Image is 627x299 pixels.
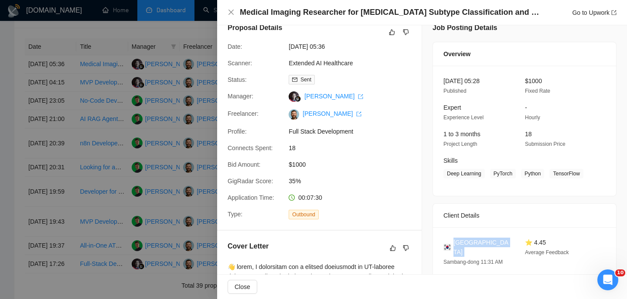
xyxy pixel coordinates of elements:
h5: Job Posting Details [433,23,497,33]
span: TensorFlow [549,169,583,178]
h4: Medical Imaging Researcher for [MEDICAL_DATA] Subtype Classification and Outlier Detection [240,7,541,18]
a: [PERSON_NAME] export [304,93,363,100]
img: gigradar-bm.png [295,96,301,102]
span: Freelancer: [228,110,259,117]
h5: Cover Letter [228,241,269,252]
span: 1 to 3 months [443,131,480,138]
span: $1000 [525,77,542,84]
span: $1000 [289,160,419,169]
span: 10 [615,269,625,276]
button: like [387,27,397,37]
span: - [525,104,527,111]
span: Python [521,169,544,178]
span: Experience Level [443,114,484,121]
button: dislike [401,27,411,37]
a: [PERSON_NAME] export [303,110,361,117]
button: Close [228,9,235,16]
span: Overview [443,49,470,59]
span: Full Stack Development [289,127,419,136]
img: c1-JWQDXWEy3CnA6sRtFzzU22paoDq5cZnWyBNc3HWqwvuW0qNnjm1CMP-YmbEEtPC [289,109,299,120]
span: Hourly [525,114,540,121]
button: dislike [401,243,411,253]
span: export [356,111,361,117]
span: like [390,245,396,252]
span: Sent [300,77,311,83]
a: Extended AI Healthcare [289,60,353,67]
span: export [358,94,363,99]
span: Type: [228,211,242,218]
span: Fixed Rate [525,88,550,94]
span: export [611,10,617,15]
span: dislike [403,29,409,36]
span: Sambang-dong 11:31 AM [443,259,503,265]
div: Client Details [443,204,606,227]
span: close [228,9,235,16]
span: Outbound [289,210,319,219]
span: [GEOGRAPHIC_DATA] [453,238,511,257]
span: clock-circle [289,195,295,201]
span: Deep Learning [443,169,485,178]
span: PyTorch [490,169,516,178]
span: Profile: [228,128,247,135]
span: Scanner: [228,60,252,67]
span: 35% [289,176,419,186]
span: Skills [443,157,458,164]
span: Connects Spent: [228,144,273,151]
span: Date: [228,43,242,50]
span: mail [292,77,297,82]
span: ⭐ 4.45 [525,239,546,246]
span: Application Time: [228,194,274,201]
h5: Proposal Details [228,23,282,33]
span: GigRadar Score: [228,178,273,185]
button: Close [228,280,257,294]
img: 🇰🇷 [443,242,451,252]
span: Average Feedback [525,249,569,255]
span: Submission Price [525,141,566,147]
span: Manager: [228,93,253,100]
span: 18 [525,131,532,138]
span: Bid Amount: [228,161,261,168]
button: like [388,243,398,253]
iframe: Intercom live chat [597,269,618,290]
span: like [389,29,395,36]
span: [DATE] 05:28 [443,77,480,84]
span: 18 [289,143,419,153]
span: Status: [228,76,247,83]
span: Expert [443,104,461,111]
span: 00:07:30 [298,194,322,201]
span: Published [443,88,467,94]
span: [DATE] 05:36 [289,42,419,51]
span: dislike [403,245,409,252]
span: Project Length [443,141,477,147]
span: Close [235,282,250,292]
a: Go to Upworkexport [572,9,617,16]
